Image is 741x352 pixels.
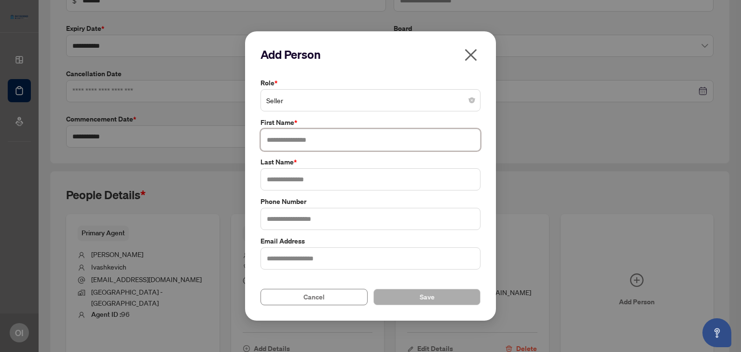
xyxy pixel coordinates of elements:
button: Open asap [702,318,731,347]
label: Role [261,78,480,88]
span: Seller [266,91,475,109]
span: close-circle [469,97,475,103]
label: First Name [261,117,480,128]
span: Cancel [303,289,325,305]
label: Email Address [261,236,480,246]
h2: Add Person [261,47,480,62]
label: Last Name [261,157,480,167]
button: Cancel [261,289,368,305]
button: Save [373,289,480,305]
span: close [463,47,479,63]
label: Phone Number [261,196,480,207]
